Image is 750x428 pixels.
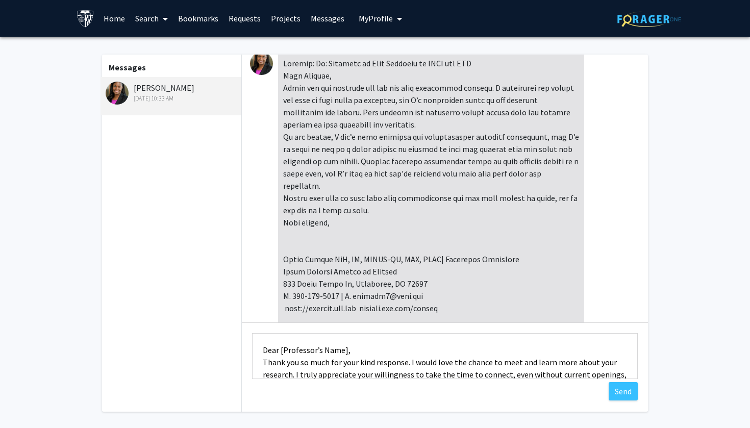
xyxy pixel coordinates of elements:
textarea: Message [252,333,638,379]
div: [DATE] 10:33 AM [106,94,239,103]
img: Tamar Rodney [106,82,129,105]
div: [PERSON_NAME] [106,82,239,103]
img: Tamar Rodney [250,52,273,75]
iframe: Chat [8,382,43,420]
a: Search [130,1,173,36]
a: Requests [223,1,266,36]
img: Johns Hopkins University Logo [77,10,94,28]
button: Send [609,382,638,400]
a: Messages [306,1,349,36]
img: ForagerOne Logo [617,11,681,27]
span: My Profile [359,13,393,23]
b: Messages [109,62,146,72]
a: Projects [266,1,306,36]
a: Bookmarks [173,1,223,36]
a: Home [98,1,130,36]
